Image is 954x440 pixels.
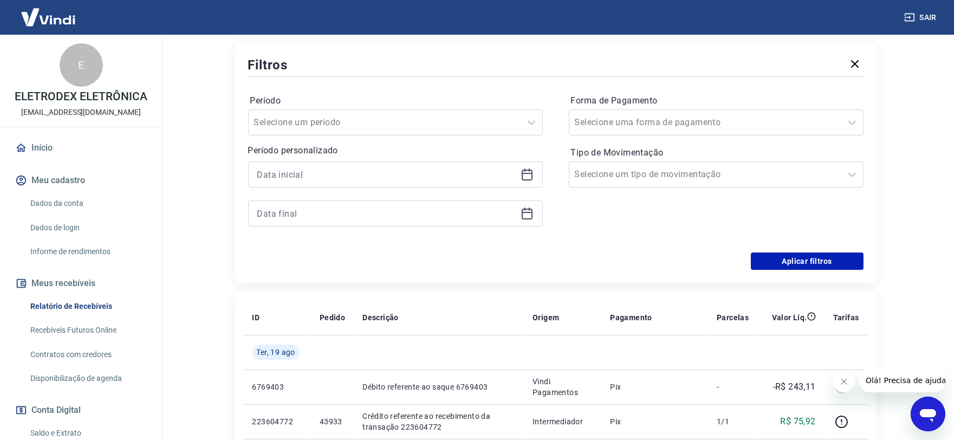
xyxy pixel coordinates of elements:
[320,416,345,427] p: 43933
[15,91,147,102] p: ELETRODEX ELETRÔNICA
[772,312,807,323] p: Valor Líq.
[248,56,288,74] h5: Filtros
[751,253,864,270] button: Aplicar filtros
[773,380,816,393] p: -R$ 243,11
[257,166,516,183] input: Data inicial
[21,107,141,118] p: [EMAIL_ADDRESS][DOMAIN_NAME]
[902,8,941,28] button: Sair
[533,416,593,427] p: Intermediador
[13,271,149,295] button: Meus recebíveis
[252,381,302,392] p: 6769403
[250,94,541,107] label: Período
[257,205,516,222] input: Data final
[717,312,749,323] p: Parcelas
[911,397,945,431] iframe: Botão para abrir a janela de mensagens
[533,376,593,398] p: Vindi Pagamentos
[13,136,149,160] a: Início
[571,146,861,159] label: Tipo de Movimentação
[362,381,515,392] p: Débito referente ao saque 6769403
[26,295,149,318] a: Relatório de Recebíveis
[571,94,861,107] label: Forma de Pagamento
[833,371,855,392] iframe: Fechar mensagem
[26,217,149,239] a: Dados de login
[26,192,149,215] a: Dados da conta
[26,344,149,366] a: Contratos com credores
[26,319,149,341] a: Recebíveis Futuros Online
[257,347,295,358] span: Ter, 19 ago
[610,416,699,427] p: Pix
[320,312,345,323] p: Pedido
[252,312,260,323] p: ID
[780,415,815,428] p: R$ 75,92
[60,43,103,87] div: E
[610,312,652,323] p: Pagamento
[362,411,515,432] p: Crédito referente ao recebimento da transação 223604772
[717,381,749,392] p: -
[7,8,91,16] span: Olá! Precisa de ajuda?
[13,169,149,192] button: Meu cadastro
[717,416,749,427] p: 1/1
[13,398,149,422] button: Conta Digital
[533,312,559,323] p: Origem
[362,312,399,323] p: Descrição
[833,312,859,323] p: Tarifas
[252,416,302,427] p: 223604772
[248,144,543,157] p: Período personalizado
[13,1,83,34] img: Vindi
[26,241,149,263] a: Informe de rendimentos
[26,367,149,390] a: Disponibilização de agenda
[610,381,699,392] p: Pix
[859,368,945,392] iframe: Mensagem da empresa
